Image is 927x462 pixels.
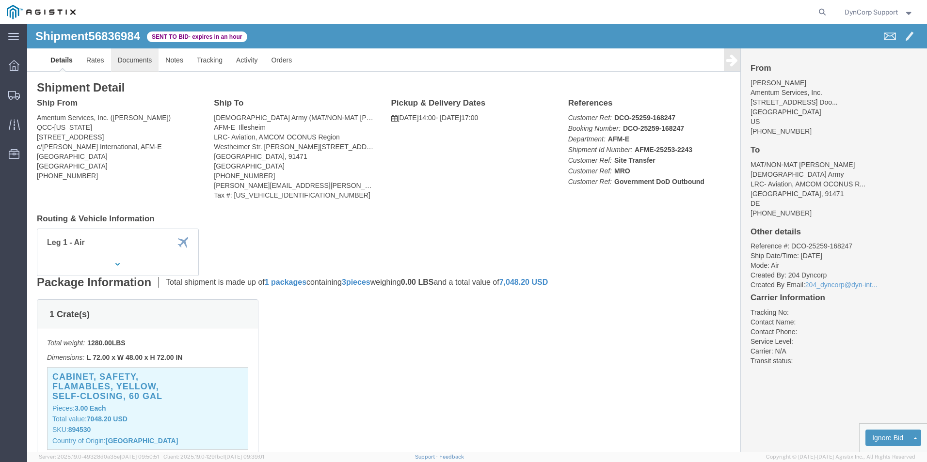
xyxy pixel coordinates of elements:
button: DynCorp Support [844,6,914,18]
img: logo [7,5,76,19]
a: Feedback [439,454,464,460]
iframe: FS Legacy Container [27,24,927,452]
span: Copyright © [DATE]-[DATE] Agistix Inc., All Rights Reserved [766,453,915,461]
span: [DATE] 09:39:01 [225,454,264,460]
span: DynCorp Support [845,7,898,17]
span: [DATE] 09:50:51 [120,454,159,460]
span: Client: 2025.19.0-129fbcf [163,454,264,460]
span: Server: 2025.19.0-49328d0a35e [39,454,159,460]
a: Support [415,454,439,460]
